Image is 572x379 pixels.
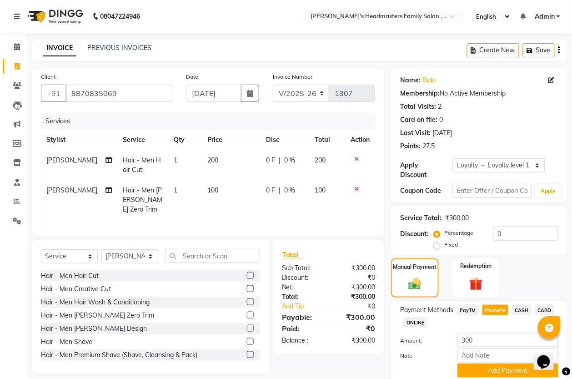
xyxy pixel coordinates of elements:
div: 0 [439,115,443,125]
div: Name: [400,76,421,85]
div: Membership: [400,89,440,98]
th: Service [117,130,168,150]
img: _gift.svg [465,276,487,293]
div: Hair - Men [PERSON_NAME] Design [41,324,147,334]
label: Amount: [393,337,451,345]
div: Hair - Men [PERSON_NAME] Zero Trim [41,311,154,320]
th: Action [345,130,375,150]
div: Sub Total: [275,263,329,273]
div: Discount: [275,273,329,283]
span: 1 [174,156,177,164]
div: ₹300.00 [329,263,382,273]
button: +91 [41,85,66,102]
a: INVOICE [43,40,76,56]
span: [PERSON_NAME] [46,156,97,164]
div: Card on file: [400,115,437,125]
label: Manual Payment [393,263,437,271]
div: ₹0 [329,323,382,334]
span: PayTM [457,305,479,315]
button: Save [523,43,555,57]
div: ₹300.00 [445,213,469,223]
div: Paid: [275,323,329,334]
div: No Active Membership [400,89,558,98]
button: Apply [536,184,562,198]
a: Bala [422,76,436,85]
button: Create New [467,43,519,57]
span: Hair - Men Hair Cut [123,156,161,174]
div: ₹0 [329,273,382,283]
span: | [279,156,281,165]
div: Hair - Men Premium Shave (Shave, Cleansing & Pack) [41,350,197,360]
div: Net: [275,283,329,292]
th: Stylist [41,130,117,150]
div: Last Visit: [400,128,431,138]
div: Hair - Men Shave [41,337,92,347]
span: Admin [535,12,555,21]
div: Payable: [275,312,329,323]
span: 100 [315,186,326,194]
b: 08047224946 [100,4,140,29]
span: 0 F [266,156,275,165]
div: ₹300.00 [329,283,382,292]
th: Price [202,130,261,150]
div: Apply Discount [400,161,453,180]
div: ₹300.00 [329,292,382,302]
div: Total: [275,292,329,302]
label: Percentage [444,229,473,237]
a: PREVIOUS INVOICES [87,44,151,52]
div: Services [42,113,382,130]
div: 2 [438,102,442,111]
label: Invoice Number [273,73,312,81]
div: ₹0 [337,302,382,311]
span: | [279,186,281,195]
th: Total [309,130,345,150]
img: logo [23,4,85,29]
div: [DATE] [432,128,452,138]
div: Hair - Men Hair Cut [41,271,99,281]
span: [PERSON_NAME] [46,186,97,194]
div: Service Total: [400,213,442,223]
span: 0 % [284,156,295,165]
span: ONLINE [404,317,427,328]
div: Hair - Men Hair Wash & Conditioning [41,298,150,307]
span: 100 [207,186,218,194]
th: Disc [261,130,309,150]
input: Amount [457,333,558,347]
img: _cash.svg [405,277,425,291]
label: Redemption [460,262,492,270]
input: Add Note [457,349,558,363]
span: 0 F [266,186,275,195]
span: 200 [315,156,326,164]
div: 27.5 [422,141,435,151]
span: 0 % [284,186,295,195]
label: Note: [393,352,451,360]
div: Hair - Men Creative Cut [41,284,111,294]
div: Points: [400,141,421,151]
a: Add Tip [275,302,337,311]
th: Qty [168,130,202,150]
span: Total [282,250,303,259]
button: Add Payment [457,364,558,378]
input: Enter Offer / Coupon Code [453,184,532,198]
input: Search by Name/Mobile/Email/Code [65,85,172,102]
div: Total Visits: [400,102,436,111]
span: CASH [512,305,532,315]
iframe: chat widget [534,343,563,370]
label: Client [41,73,55,81]
label: Date [186,73,198,81]
label: Fixed [444,241,458,249]
span: 200 [207,156,218,164]
span: 1 [174,186,177,194]
span: Payment Methods [400,305,453,315]
span: PhonePe [482,305,508,315]
span: Hair - Men [PERSON_NAME] Zero Trim [123,186,162,213]
div: Balance : [275,336,329,345]
div: ₹300.00 [329,336,382,345]
input: Search or Scan [165,249,260,263]
span: CARD [535,305,555,315]
div: Coupon Code [400,186,453,196]
div: Discount: [400,229,428,239]
div: ₹300.00 [329,312,382,323]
